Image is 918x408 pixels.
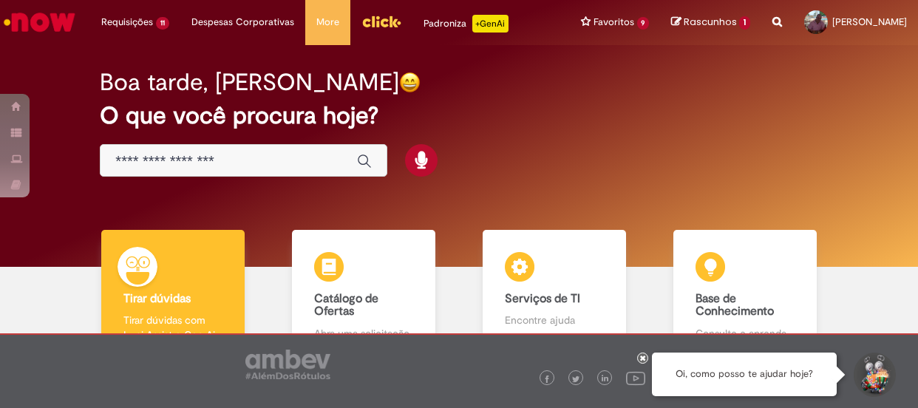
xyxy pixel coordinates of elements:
img: logo_footer_youtube.png [626,368,645,387]
p: Tirar dúvidas com Lupi Assist e Gen Ai [123,313,222,342]
span: Rascunhos [684,15,737,29]
p: Consulte e aprenda [696,326,794,341]
span: 9 [637,17,650,30]
a: Catálogo de Ofertas Abra uma solicitação [268,230,459,358]
h2: Boa tarde, [PERSON_NAME] [100,69,399,95]
img: click_logo_yellow_360x200.png [361,10,401,33]
a: Serviços de TI Encontre ajuda [459,230,650,358]
img: logo_footer_ambev_rotulo_gray.png [245,350,330,379]
b: Catálogo de Ofertas [314,291,378,319]
a: Tirar dúvidas Tirar dúvidas com Lupi Assist e Gen Ai [78,230,268,358]
div: Padroniza [424,15,509,33]
span: [PERSON_NAME] [832,16,907,28]
img: logo_footer_linkedin.png [602,375,609,384]
span: Requisições [101,15,153,30]
span: Despesas Corporativas [191,15,294,30]
p: +GenAi [472,15,509,33]
img: logo_footer_twitter.png [572,375,579,383]
b: Serviços de TI [505,291,580,306]
span: 1 [739,16,750,30]
b: Tirar dúvidas [123,291,191,306]
a: Base de Conhecimento Consulte e aprenda [650,230,840,358]
p: Encontre ajuda [505,313,603,327]
img: ServiceNow [1,7,78,37]
a: Rascunhos [671,16,750,30]
h2: O que você procura hoje? [100,103,817,129]
span: 11 [156,17,169,30]
img: happy-face.png [399,72,421,93]
span: More [316,15,339,30]
button: Iniciar Conversa de Suporte [851,353,896,397]
b: Base de Conhecimento [696,291,774,319]
p: Abra uma solicitação [314,326,412,341]
span: Favoritos [594,15,634,30]
div: Oi, como posso te ajudar hoje? [652,353,837,396]
img: logo_footer_facebook.png [543,375,551,383]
